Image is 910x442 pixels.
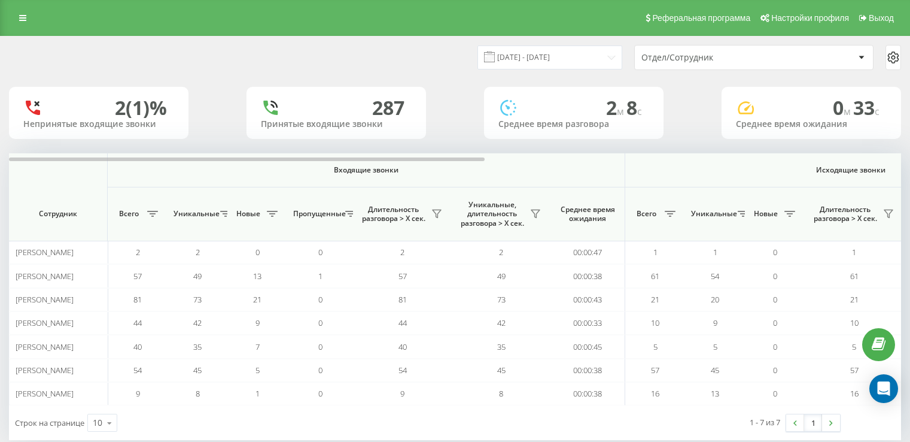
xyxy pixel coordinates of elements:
[773,341,777,352] span: 0
[115,96,167,119] div: 2 (1)%
[255,317,260,328] span: 9
[318,341,322,352] span: 0
[16,388,74,399] span: [PERSON_NAME]
[497,365,506,376] span: 45
[498,119,649,129] div: Среднее время разговора
[811,205,879,223] span: Длительность разговора > Х сек.
[196,388,200,399] span: 8
[875,105,879,118] span: c
[458,200,526,228] span: Уникальные, длительность разговора > Х сек.
[751,209,781,219] span: Новые
[550,382,625,405] td: 00:00:38
[16,317,74,328] span: [PERSON_NAME]
[711,388,719,399] span: 13
[711,271,719,281] span: 54
[853,95,879,120] span: 33
[653,341,658,352] span: 5
[550,264,625,287] td: 00:00:38
[318,294,322,305] span: 0
[850,294,859,305] span: 21
[550,311,625,335] td: 00:00:33
[771,13,849,23] span: Настройки профиля
[133,341,142,352] span: 40
[773,294,777,305] span: 0
[400,247,404,258] span: 2
[850,317,859,328] span: 10
[93,417,102,429] div: 10
[398,294,407,305] span: 81
[852,247,856,258] span: 1
[16,247,74,258] span: [PERSON_NAME]
[499,388,503,399] span: 8
[400,388,404,399] span: 9
[550,241,625,264] td: 00:00:47
[499,247,503,258] span: 2
[318,271,322,281] span: 1
[773,271,777,281] span: 0
[497,271,506,281] span: 49
[139,165,594,175] span: Входящие звонки
[233,209,263,219] span: Новые
[653,247,658,258] span: 1
[253,294,261,305] span: 21
[133,317,142,328] span: 44
[193,317,202,328] span: 42
[711,365,719,376] span: 45
[255,247,260,258] span: 0
[193,341,202,352] span: 35
[398,341,407,352] span: 40
[359,205,428,223] span: Длительность разговора > Х сек.
[497,317,506,328] span: 42
[255,365,260,376] span: 5
[318,365,322,376] span: 0
[174,209,217,219] span: Уникальные
[631,209,661,219] span: Всего
[497,294,506,305] span: 73
[193,271,202,281] span: 49
[641,53,784,63] div: Отдел/Сотрудник
[136,388,140,399] span: 9
[869,13,894,23] span: Выход
[852,341,856,352] span: 5
[773,388,777,399] span: 0
[691,209,734,219] span: Уникальные
[606,95,626,120] span: 2
[651,365,659,376] span: 57
[16,365,74,376] span: [PERSON_NAME]
[15,417,84,428] span: Строк на странице
[497,341,506,352] span: 35
[255,388,260,399] span: 1
[23,119,174,129] div: Непринятые входящие звонки
[133,365,142,376] span: 54
[711,294,719,305] span: 20
[651,271,659,281] span: 61
[804,414,822,431] a: 1
[193,365,202,376] span: 45
[255,341,260,352] span: 7
[773,365,777,376] span: 0
[196,247,200,258] span: 2
[833,95,853,120] span: 0
[850,271,859,281] span: 61
[652,13,750,23] span: Реферальная программа
[193,294,202,305] span: 73
[398,365,407,376] span: 54
[617,105,626,118] span: м
[651,317,659,328] span: 10
[136,247,140,258] span: 2
[750,416,780,428] div: 1 - 7 из 7
[550,359,625,382] td: 00:00:38
[398,317,407,328] span: 44
[318,317,322,328] span: 0
[16,294,74,305] span: [PERSON_NAME]
[559,205,616,223] span: Среднее время ожидания
[736,119,887,129] div: Среднее время ожидания
[651,294,659,305] span: 21
[318,388,322,399] span: 0
[651,388,659,399] span: 16
[398,271,407,281] span: 57
[550,335,625,358] td: 00:00:45
[713,341,717,352] span: 5
[844,105,853,118] span: м
[850,388,859,399] span: 16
